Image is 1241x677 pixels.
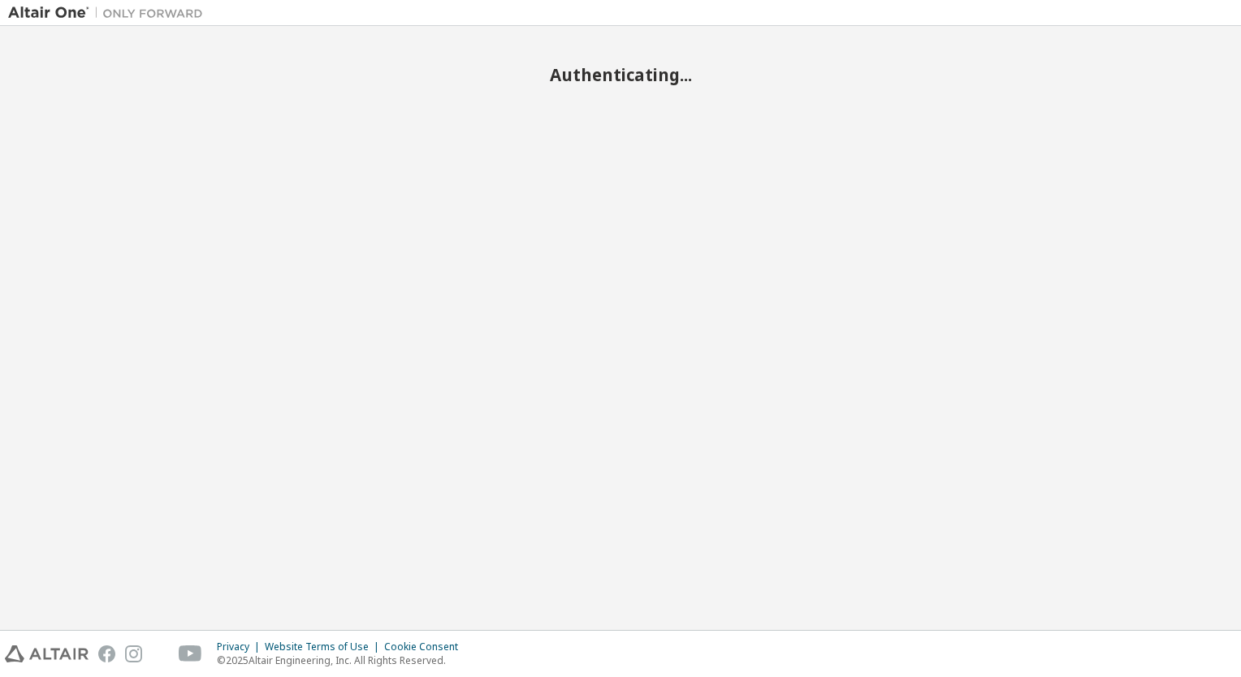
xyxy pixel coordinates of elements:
div: Privacy [217,640,265,653]
img: youtube.svg [179,645,202,662]
img: altair_logo.svg [5,645,89,662]
p: © 2025 Altair Engineering, Inc. All Rights Reserved. [217,653,468,667]
div: Website Terms of Use [265,640,384,653]
img: Altair One [8,5,211,21]
img: facebook.svg [98,645,115,662]
h2: Authenticating... [8,64,1233,85]
div: Cookie Consent [384,640,468,653]
img: instagram.svg [125,645,142,662]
